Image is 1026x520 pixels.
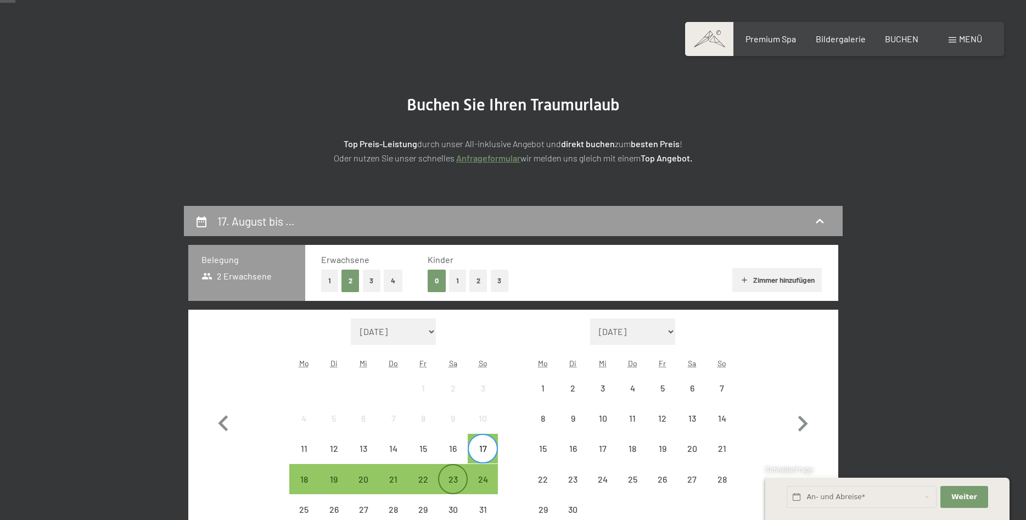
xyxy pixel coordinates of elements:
div: 1 [529,384,557,411]
abbr: Donnerstag [389,359,398,368]
div: Mon Sep 22 2025 [528,464,558,494]
div: 23 [559,475,587,502]
div: Thu Sep 11 2025 [618,404,647,433]
div: Abreise nicht möglich [528,373,558,403]
div: Abreise nicht möglich [618,373,647,403]
div: 28 [708,475,736,502]
div: Fri Aug 22 2025 [408,464,438,494]
div: Abreise nicht möglich [647,404,677,433]
div: Abreise möglich [379,464,408,494]
button: 0 [428,270,446,292]
div: Fri Sep 19 2025 [647,434,677,463]
div: 9 [439,414,467,441]
div: Tue Aug 05 2025 [319,404,349,433]
div: 11 [619,414,646,441]
div: Thu Aug 14 2025 [379,434,408,463]
div: Abreise nicht möglich [289,434,319,463]
div: Abreise nicht möglich [677,464,707,494]
div: Abreise nicht möglich [349,434,378,463]
div: 13 [350,444,377,472]
div: 24 [589,475,616,502]
div: Abreise nicht möglich [379,404,408,433]
div: 10 [589,414,616,441]
div: Abreise möglich [468,434,497,463]
div: 14 [708,414,736,441]
div: Abreise nicht möglich [588,464,618,494]
div: Abreise nicht möglich [588,434,618,463]
div: 23 [439,475,467,502]
div: Thu Sep 18 2025 [618,434,647,463]
div: 27 [679,475,706,502]
h2: 17. August bis … [217,214,295,228]
div: Abreise nicht möglich [707,404,737,433]
abbr: Sonntag [479,359,487,368]
div: Fri Aug 15 2025 [408,434,438,463]
div: 24 [469,475,496,502]
strong: direkt buchen [561,138,615,149]
abbr: Sonntag [717,359,726,368]
div: 9 [559,414,587,441]
div: 14 [380,444,407,472]
div: Thu Sep 25 2025 [618,464,647,494]
span: Buchen Sie Ihren Traumurlaub [407,95,620,114]
div: Thu Aug 21 2025 [379,464,408,494]
div: 19 [320,475,347,502]
div: Mon Aug 11 2025 [289,434,319,463]
div: 25 [619,475,646,502]
div: Abreise nicht möglich [707,373,737,403]
div: Abreise nicht möglich [558,434,588,463]
div: 17 [469,444,496,472]
div: Tue Sep 02 2025 [558,373,588,403]
div: Sat Sep 06 2025 [677,373,707,403]
div: Wed Aug 20 2025 [349,464,378,494]
div: 7 [380,414,407,441]
button: 3 [491,270,509,292]
button: Weiter [940,486,988,508]
div: Thu Sep 04 2025 [618,373,647,403]
span: Einwilligung Marketing* [408,287,498,298]
div: 12 [320,444,347,472]
abbr: Montag [538,359,548,368]
div: Abreise nicht möglich [438,373,468,403]
div: 21 [380,475,407,502]
div: Abreise möglich [289,464,319,494]
strong: Top Preis-Leistung [344,138,417,149]
div: Wed Aug 13 2025 [349,434,378,463]
div: 6 [679,384,706,411]
div: 19 [648,444,676,472]
div: 15 [410,444,437,472]
span: Bildergalerie [816,33,866,44]
div: Abreise nicht möglich [528,464,558,494]
div: 3 [589,384,616,411]
div: 20 [350,475,377,502]
div: Abreise nicht möglich [618,434,647,463]
div: Abreise nicht möglich [588,373,618,403]
div: 4 [619,384,646,411]
div: Abreise möglich [408,464,438,494]
div: 10 [469,414,496,441]
span: 2 Erwachsene [201,270,272,282]
div: Mon Sep 08 2025 [528,404,558,433]
div: Abreise nicht möglich [707,434,737,463]
button: 2 [469,270,487,292]
div: Abreise nicht möglich [319,434,349,463]
div: 1 [410,384,437,411]
div: 16 [559,444,587,472]
div: Abreise nicht möglich [468,373,497,403]
div: Sat Aug 02 2025 [438,373,468,403]
div: Wed Aug 06 2025 [349,404,378,433]
div: Sat Aug 23 2025 [438,464,468,494]
div: 20 [679,444,706,472]
div: Sat Sep 27 2025 [677,464,707,494]
abbr: Samstag [688,359,696,368]
span: Premium Spa [745,33,796,44]
div: 2 [439,384,467,411]
div: Abreise nicht möglich [677,373,707,403]
abbr: Dienstag [330,359,338,368]
div: Abreise nicht möglich [677,434,707,463]
div: Mon Aug 18 2025 [289,464,319,494]
strong: besten Preis [631,138,680,149]
div: Abreise nicht möglich [438,434,468,463]
div: Tue Sep 09 2025 [558,404,588,433]
div: Abreise nicht möglich [379,434,408,463]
